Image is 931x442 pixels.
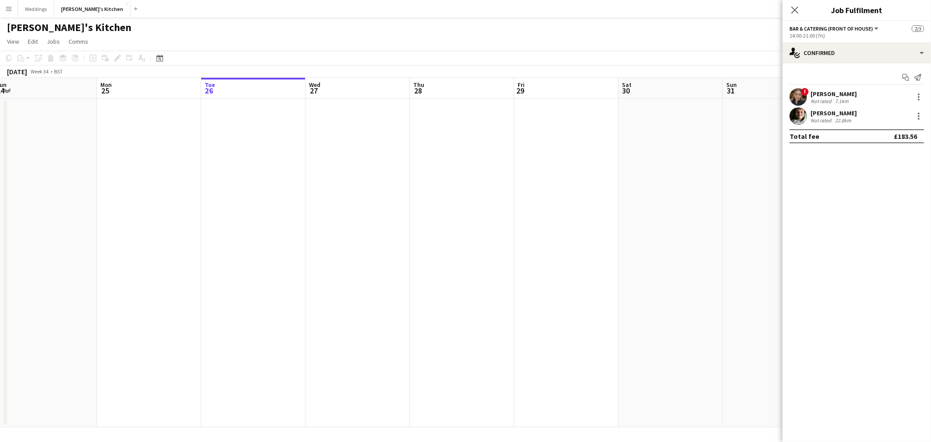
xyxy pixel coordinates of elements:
[833,117,853,124] div: 22.8km
[43,36,63,47] a: Jobs
[308,86,320,96] span: 27
[413,81,424,89] span: Thu
[790,132,819,141] div: Total fee
[790,25,873,32] span: Bar & Catering (Front of House)
[894,132,917,141] div: £183.56
[7,21,131,34] h1: [PERSON_NAME]'s Kitchen
[29,68,51,75] span: Week 34
[99,86,112,96] span: 25
[790,25,880,32] button: Bar & Catering (Front of House)
[783,42,931,63] div: Confirmed
[100,81,112,89] span: Mon
[54,0,131,17] button: [PERSON_NAME]'s Kitchen
[725,86,737,96] span: 31
[18,0,54,17] button: Weddings
[811,109,857,117] div: [PERSON_NAME]
[833,98,850,104] div: 7.1km
[69,38,88,45] span: Comms
[622,81,632,89] span: Sat
[790,32,924,39] div: 14:00-21:00 (7h)
[783,4,931,16] h3: Job Fulfilment
[54,68,63,75] div: BST
[3,36,23,47] a: View
[412,86,424,96] span: 28
[205,81,215,89] span: Tue
[203,86,215,96] span: 26
[47,38,60,45] span: Jobs
[7,67,27,76] div: [DATE]
[518,81,525,89] span: Fri
[811,98,833,104] div: Not rated
[912,25,924,32] span: 2/3
[7,38,19,45] span: View
[811,90,857,98] div: [PERSON_NAME]
[24,36,41,47] a: Edit
[811,117,833,124] div: Not rated
[726,81,737,89] span: Sun
[801,88,809,96] span: !
[28,38,38,45] span: Edit
[621,86,632,96] span: 30
[516,86,525,96] span: 29
[309,81,320,89] span: Wed
[65,36,92,47] a: Comms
